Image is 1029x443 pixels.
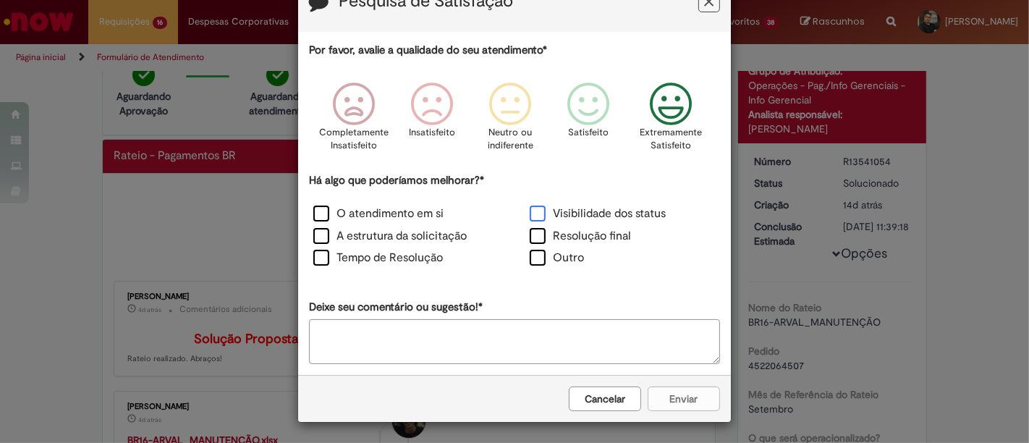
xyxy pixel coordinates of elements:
label: Visibilidade dos status [530,206,666,222]
p: Completamente Insatisfeito [319,126,389,153]
label: O atendimento em si [313,206,444,222]
div: Satisfeito [551,72,625,171]
p: Insatisfeito [409,126,455,140]
div: Neutro ou indiferente [473,72,547,171]
p: Satisfeito [569,126,609,140]
label: Deixe seu comentário ou sugestão!* [309,300,483,315]
div: Extremamente Satisfeito [630,72,713,171]
label: Tempo de Resolução [313,250,443,266]
p: Neutro ou indiferente [484,126,536,153]
button: Cancelar [569,387,641,411]
p: Extremamente Satisfeito [640,126,702,153]
label: Por favor, avalie a qualidade do seu atendimento* [309,43,547,58]
label: Resolução final [530,228,631,245]
div: Há algo que poderíamos melhorar?* [309,173,720,271]
div: Completamente Insatisfeito [317,72,391,171]
label: Outro [530,250,584,266]
label: A estrutura da solicitação [313,228,467,245]
div: Insatisfeito [395,72,469,171]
